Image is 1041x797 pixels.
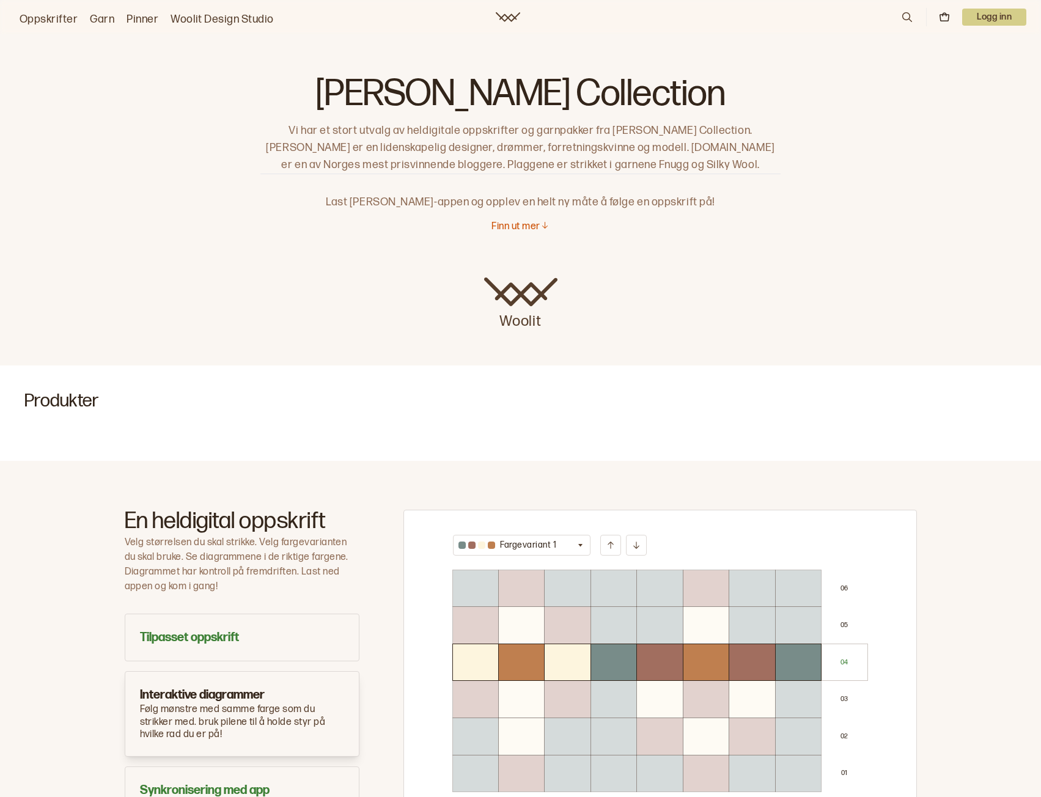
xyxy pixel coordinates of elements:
p: Vi har et stort utvalg av heldigitale oppskrifter og garnpakker fra [PERSON_NAME] Collection. [PE... [260,122,781,174]
h2: En heldigital oppskrift [125,510,359,533]
p: Woolit [484,307,557,331]
p: 0 5 [841,621,848,630]
a: Woolit [496,12,520,22]
a: Oppskrifter [20,11,78,28]
a: Garn [90,11,114,28]
button: User dropdown [962,9,1026,26]
h3: Interaktive diagrammer [140,686,344,703]
img: Woolit [484,277,557,307]
p: 0 2 [841,732,848,741]
button: Fargevariant 1 [453,535,591,556]
p: 0 3 [841,695,848,703]
p: 0 1 [841,769,848,777]
h1: [PERSON_NAME] Collection [260,73,781,122]
p: 0 4 [841,658,848,667]
a: Woolit [484,277,557,331]
p: Last [PERSON_NAME]-appen og opplev en helt ny måte å følge en oppskrift på! [260,174,781,211]
a: Pinner [127,11,158,28]
h3: Tilpasset oppskrift [140,629,344,646]
p: Velg størrelsen du skal strikke. Velg fargevarianten du skal bruke. Se diagrammene i de riktige f... [125,535,359,594]
p: Finn ut mer [491,221,540,233]
p: Fargevariant 1 [500,539,557,551]
p: Følg mønstre med samme farge som du strikker med. bruk pilene til å holde styr på hvilke rad du e... [140,703,344,741]
a: Woolit Design Studio [171,11,274,28]
p: 0 6 [841,584,848,593]
p: Logg inn [962,9,1026,26]
button: Finn ut mer [491,221,549,233]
